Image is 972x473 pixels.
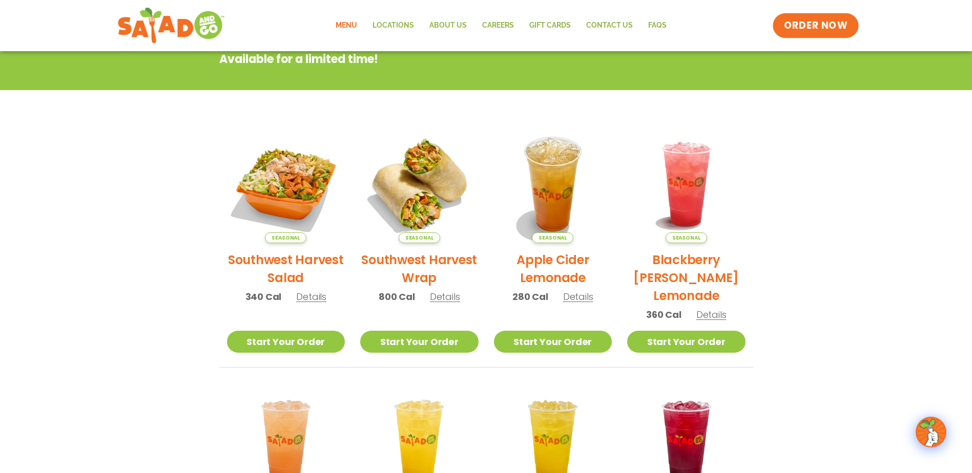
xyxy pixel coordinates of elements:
a: About Us [422,14,474,37]
a: Start Your Order [360,331,479,353]
img: Product photo for Southwest Harvest Wrap [360,125,479,243]
span: Details [430,290,460,303]
a: GIFT CARDS [522,14,578,37]
nav: Menu [328,14,674,37]
span: Seasonal [666,232,707,243]
img: wpChatIcon [917,418,945,446]
h2: Southwest Harvest Wrap [360,251,479,287]
a: Start Your Order [494,331,612,353]
p: Available for a limited time! [219,51,671,68]
a: Menu [328,14,365,37]
span: ORDER NOW [784,19,847,32]
span: 360 Cal [646,308,681,321]
a: Careers [474,14,522,37]
span: Details [563,290,593,303]
h2: Apple Cider Lemonade [494,251,612,287]
span: Seasonal [399,232,440,243]
span: 340 Cal [245,290,282,304]
span: Details [696,308,727,321]
span: Seasonal [265,232,306,243]
img: Product photo for Southwest Harvest Salad [227,125,345,243]
a: Start Your Order [227,331,345,353]
h2: Blackberry [PERSON_NAME] Lemonade [627,251,746,305]
a: Start Your Order [627,331,746,353]
span: Details [296,290,326,303]
a: ORDER NOW [773,13,859,38]
a: Contact Us [578,14,640,37]
span: Seasonal [532,232,573,243]
a: Locations [365,14,422,37]
a: FAQs [640,14,674,37]
span: 280 Cal [512,290,548,304]
h2: Southwest Harvest Salad [227,251,345,287]
img: Product photo for Blackberry Bramble Lemonade [627,125,746,243]
img: new-SAG-logo-768×292 [117,5,225,46]
span: 800 Cal [379,290,415,304]
img: Product photo for Apple Cider Lemonade [494,125,612,243]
